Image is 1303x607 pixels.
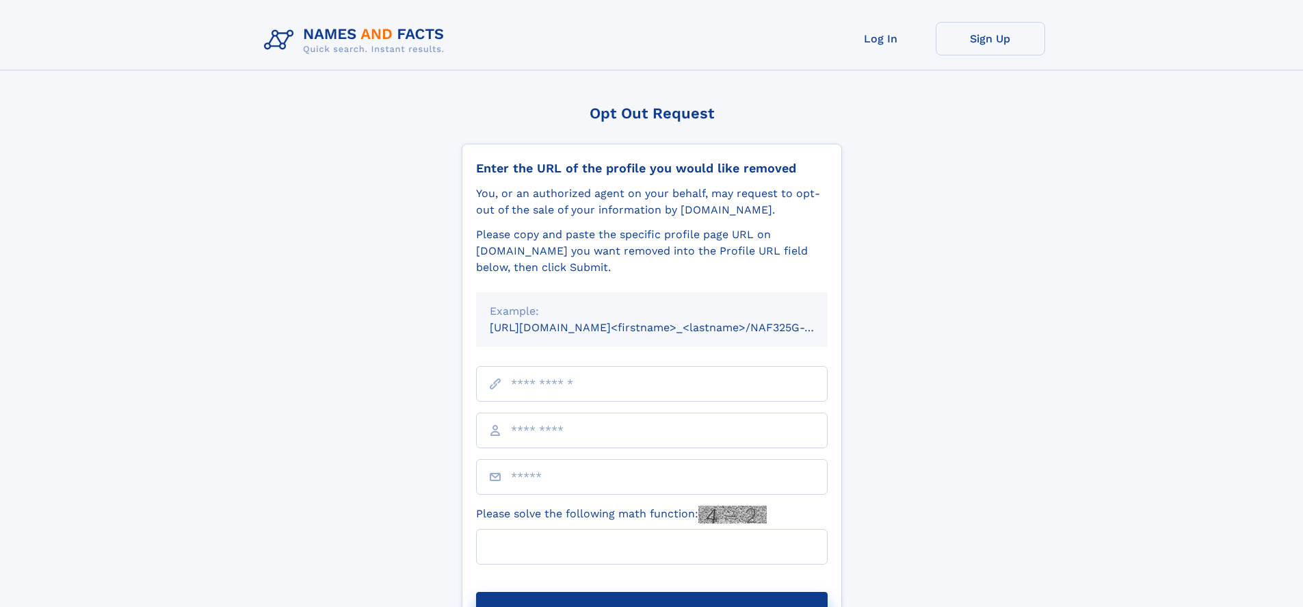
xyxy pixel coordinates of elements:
[826,22,936,55] a: Log In
[462,105,842,122] div: Opt Out Request
[490,303,814,320] div: Example:
[259,22,456,59] img: Logo Names and Facts
[476,185,828,218] div: You, or an authorized agent on your behalf, may request to opt-out of the sale of your informatio...
[476,227,828,276] div: Please copy and paste the specific profile page URL on [DOMAIN_NAME] you want removed into the Pr...
[490,321,854,334] small: [URL][DOMAIN_NAME]<firstname>_<lastname>/NAF325G-xxxxxxxx
[936,22,1045,55] a: Sign Up
[476,506,767,524] label: Please solve the following math function:
[476,161,828,176] div: Enter the URL of the profile you would like removed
